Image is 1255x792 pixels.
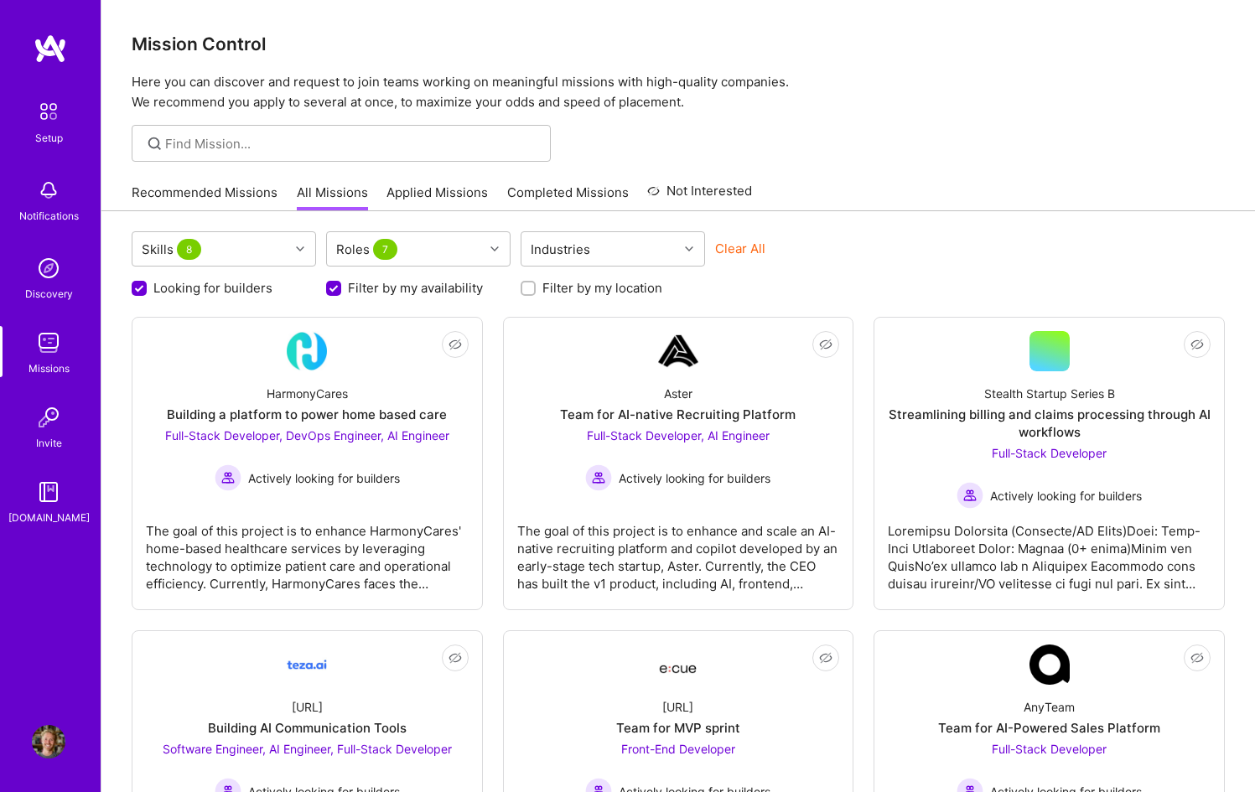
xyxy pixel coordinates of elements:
img: Company Logo [658,331,698,371]
div: Loremipsu Dolorsita (Consecte/AD Elits)Doei: Temp-Inci Utlaboreet Dolor: Magnaa (0+ enima)Minim v... [888,509,1211,593]
img: Invite [32,401,65,434]
h3: Mission Control [132,34,1225,54]
i: icon SearchGrey [145,134,164,153]
div: Industries [526,237,594,261]
span: Full-Stack Developer, AI Engineer [587,428,770,443]
div: Missions [29,360,70,377]
span: 7 [373,239,397,260]
a: Not Interested [647,181,752,211]
i: icon EyeClosed [1190,651,1204,665]
a: Recommended Missions [132,184,277,211]
span: Software Engineer, AI Engineer, Full-Stack Developer [163,742,452,756]
button: Clear All [715,240,765,257]
div: Aster [664,385,692,402]
div: Building AI Communication Tools [208,719,407,737]
a: Applied Missions [386,184,488,211]
div: Building a platform to power home based care [167,406,447,423]
img: bell [32,173,65,207]
span: Actively looking for builders [248,469,400,487]
div: AnyTeam [1024,698,1075,716]
i: icon Chevron [490,245,499,253]
img: Company Logo [1029,644,1070,685]
span: Full-Stack Developer, DevOps Engineer, AI Engineer [165,428,449,443]
div: Skills [137,237,209,261]
div: Roles [332,237,405,261]
div: Invite [36,434,62,452]
a: User Avatar [28,725,70,758]
span: Actively looking for builders [990,487,1142,505]
div: The goal of this project is to enhance and scale an AI-native recruiting platform and copilot dev... [517,509,840,593]
i: icon Chevron [685,245,693,253]
div: [URL] [662,698,693,716]
i: icon EyeClosed [449,338,462,351]
div: Team for AI-Powered Sales Platform [938,719,1160,737]
i: icon EyeClosed [1190,338,1204,351]
img: logo [34,34,67,64]
input: Find Mission... [165,135,538,153]
i: icon EyeClosed [449,651,462,665]
img: teamwork [32,326,65,360]
i: icon EyeClosed [819,651,832,665]
img: discovery [32,251,65,285]
span: 8 [177,239,201,260]
img: User Avatar [32,725,65,758]
span: Front-End Developer [621,742,735,756]
a: Stealth Startup Series BStreamlining billing and claims processing through AI workflowsFull-Stack... [888,331,1211,596]
label: Looking for builders [153,279,272,297]
img: Actively looking for builders [215,464,241,491]
div: [DOMAIN_NAME] [8,509,90,526]
div: Team for MVP sprint [616,719,740,737]
div: Notifications [19,207,79,225]
div: Team for AI-native Recruiting Platform [560,406,796,423]
div: Streamlining billing and claims processing through AI workflows [888,406,1211,441]
div: Stealth Startup Series B [984,385,1115,402]
img: Actively looking for builders [957,482,983,509]
img: Actively looking for builders [585,464,612,491]
img: guide book [32,475,65,509]
img: setup [31,94,66,129]
div: Discovery [25,285,73,303]
span: Actively looking for builders [619,469,770,487]
a: Company LogoHarmonyCaresBuilding a platform to power home based careFull-Stack Developer, DevOps ... [146,331,469,596]
div: The goal of this project is to enhance HarmonyCares' home-based healthcare services by leveraging... [146,509,469,593]
img: Company Logo [287,644,327,685]
div: HarmonyCares [267,385,348,402]
i: icon Chevron [296,245,304,253]
a: All Missions [297,184,368,211]
label: Filter by my availability [348,279,483,297]
span: Full-Stack Developer [992,446,1107,460]
label: Filter by my location [542,279,662,297]
a: Company LogoAsterTeam for AI-native Recruiting PlatformFull-Stack Developer, AI Engineer Actively... [517,331,840,596]
i: icon EyeClosed [819,338,832,351]
a: Completed Missions [507,184,629,211]
div: Setup [35,129,63,147]
img: Company Logo [287,331,327,371]
img: Company Logo [658,650,698,680]
div: [URL] [292,698,323,716]
span: Full-Stack Developer [992,742,1107,756]
p: Here you can discover and request to join teams working on meaningful missions with high-quality ... [132,72,1225,112]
